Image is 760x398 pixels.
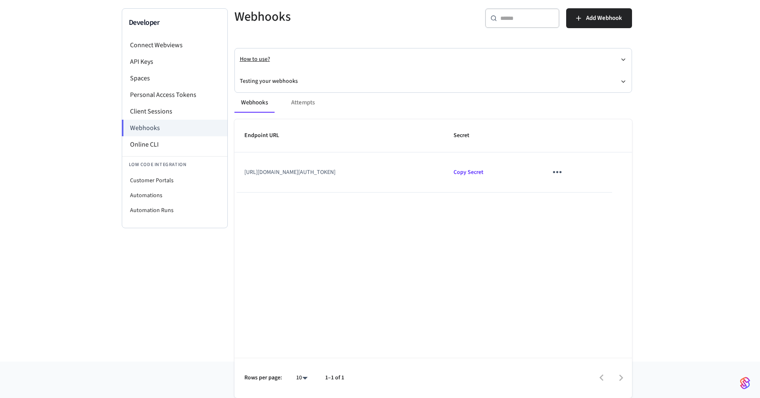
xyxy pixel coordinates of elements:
button: Add Webhook [566,8,632,28]
li: Automation Runs [122,203,227,218]
li: Webhooks [122,120,227,136]
div: 10 [292,372,312,384]
table: sticky table [234,119,632,193]
span: Endpoint URL [244,129,290,142]
td: [URL][DOMAIN_NAME][AUTH_TOKEN] [234,152,444,192]
li: Low Code Integration [122,156,227,173]
li: API Keys [122,53,227,70]
li: Automations [122,188,227,203]
span: Add Webhook [586,13,622,24]
button: Testing your webhooks [240,70,627,92]
div: ant example [234,93,632,113]
img: SeamLogoGradient.69752ec5.svg [740,376,750,390]
li: Online CLI [122,136,227,153]
li: Personal Access Tokens [122,87,227,103]
li: Customer Portals [122,173,227,188]
button: Webhooks [234,93,275,113]
li: Spaces [122,70,227,87]
li: Connect Webviews [122,37,227,53]
button: How to use? [240,48,627,70]
h3: Developer [129,17,221,29]
span: Copied! [454,168,483,176]
h5: Webhooks [234,8,428,25]
p: Rows per page: [244,374,282,382]
p: 1–1 of 1 [325,374,344,382]
span: Secret [454,129,480,142]
li: Client Sessions [122,103,227,120]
